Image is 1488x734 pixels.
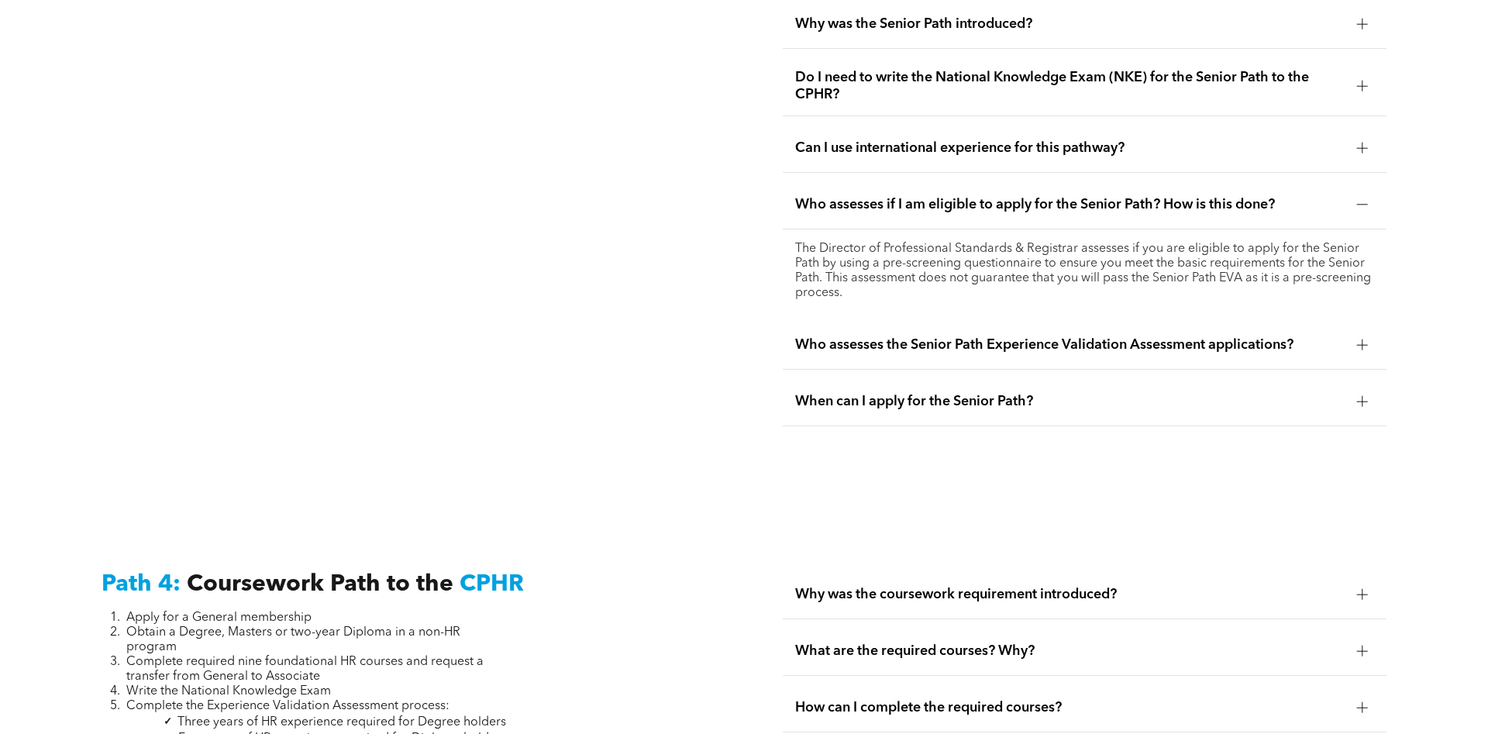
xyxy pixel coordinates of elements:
span: Apply for a General membership [126,612,312,624]
span: Why was the Senior Path introduced? [795,16,1345,33]
span: How can I complete the required courses? [795,699,1345,716]
span: Why was the coursework requirement introduced? [795,586,1345,603]
p: The Director of Professional Standards & Registrar assesses if you are eligible to apply for the ... [795,242,1374,301]
span: Path 4: [102,573,181,596]
span: Complete the Experience Validation Assessment process: [126,700,449,712]
span: Complete required nine foundational HR courses and request a transfer from General to Associate [126,656,484,683]
span: Can I use international experience for this pathway? [795,140,1345,157]
span: Write the National Knowledge Exam [126,685,331,698]
span: What are the required courses? Why? [795,643,1345,660]
span: When can I apply for the Senior Path? [795,393,1345,410]
span: Three years of HR experience required for Degree holders [177,716,506,729]
span: Who assesses if I am eligible to apply for the Senior Path? How is this done? [795,196,1345,213]
span: CPHR [460,573,524,596]
span: Do I need to write the National Knowledge Exam (NKE) for the Senior Path to the CPHR? [795,69,1345,103]
span: Obtain a Degree, Masters or two-year Diploma in a non-HR program [126,626,460,653]
span: Coursework Path to the [187,573,453,596]
span: Who assesses the Senior Path Experience Validation Assessment applications? [795,336,1345,353]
